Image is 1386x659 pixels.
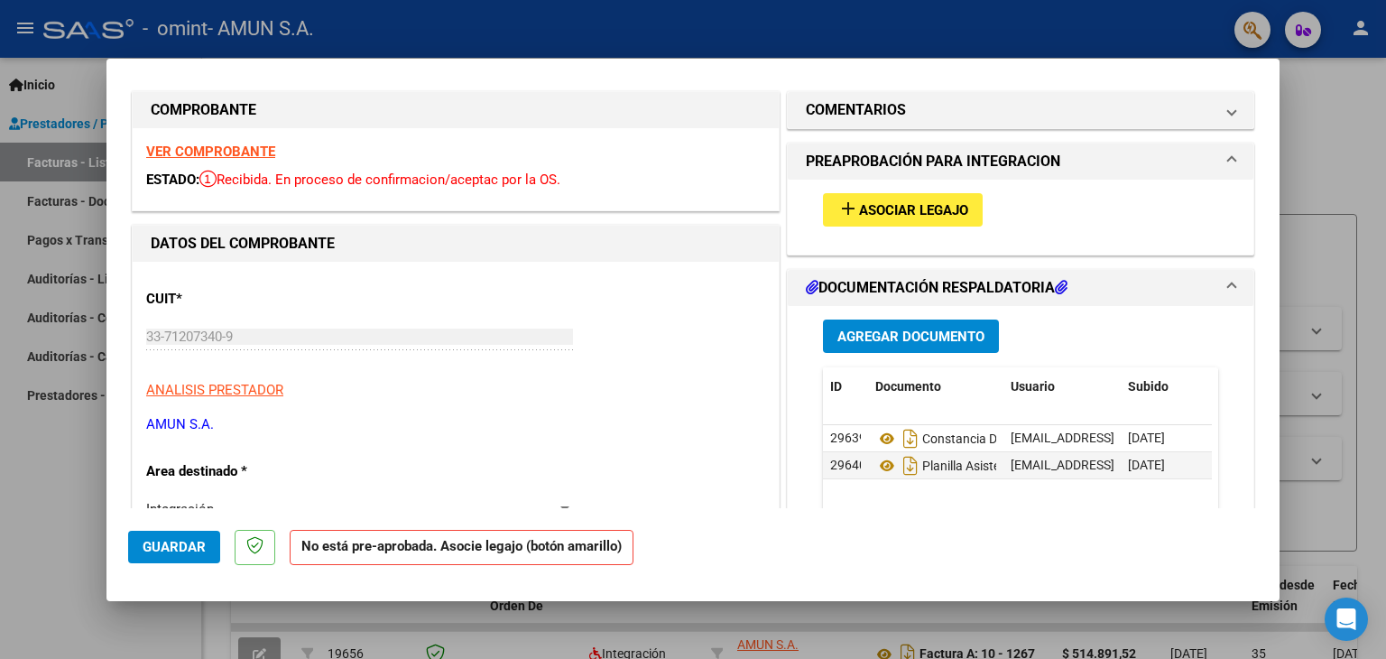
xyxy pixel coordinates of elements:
span: [EMAIL_ADDRESS][DOMAIN_NAME] - amun sa [1011,431,1269,445]
div: Open Intercom Messenger [1325,598,1368,641]
p: Area destinado * [146,461,332,482]
datatable-header-cell: Documento [868,367,1003,406]
button: Asociar Legajo [823,193,983,227]
a: VER COMPROBANTE [146,144,275,160]
datatable-header-cell: ID [823,367,868,406]
span: Usuario [1011,379,1055,394]
span: 29640 [830,458,866,472]
strong: DATOS DEL COMPROBANTE [151,235,335,252]
mat-expansion-panel-header: PREAPROBACIÓN PARA INTEGRACION [788,144,1253,180]
span: [DATE] [1128,431,1165,445]
span: Asociar Legajo [859,202,968,218]
mat-expansion-panel-header: DOCUMENTACIÓN RESPALDATORIA [788,270,1253,306]
p: CUIT [146,289,332,310]
div: PREAPROBACIÓN PARA INTEGRACION [788,180,1253,255]
span: ANALISIS PRESTADOR [146,382,283,398]
button: Guardar [128,531,220,563]
span: ID [830,379,842,394]
span: Recibida. En proceso de confirmacion/aceptac por la OS. [199,172,560,188]
span: ESTADO: [146,172,199,188]
strong: No está pre-aprobada. Asocie legajo (botón amarillo) [290,530,633,565]
h1: PREAPROBACIÓN PARA INTEGRACION [806,151,1060,172]
h1: DOCUMENTACIÓN RESPALDATORIA [806,277,1067,299]
p: AMUN S.A. [146,414,765,435]
datatable-header-cell: Acción [1211,367,1301,406]
span: Constancia De Concurrencia [875,432,1081,446]
span: Integración [146,501,214,517]
span: [EMAIL_ADDRESS][DOMAIN_NAME] - amun sa [1011,458,1269,472]
strong: COMPROBANTE [151,101,256,118]
span: [DATE] [1128,458,1165,472]
span: Subido [1128,379,1169,394]
i: Descargar documento [899,451,922,480]
span: 29639 [830,431,866,445]
datatable-header-cell: Usuario [1003,367,1121,406]
span: Documento [875,379,941,394]
span: Guardar [143,539,206,555]
button: Agregar Documento [823,320,999,353]
span: Planilla Asistencia Set25 [875,459,1058,473]
span: Agregar Documento [837,329,984,345]
mat-expansion-panel-header: COMENTARIOS [788,92,1253,128]
datatable-header-cell: Subido [1121,367,1211,406]
h1: COMENTARIOS [806,99,906,121]
mat-icon: add [837,198,859,219]
i: Descargar documento [899,424,922,453]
